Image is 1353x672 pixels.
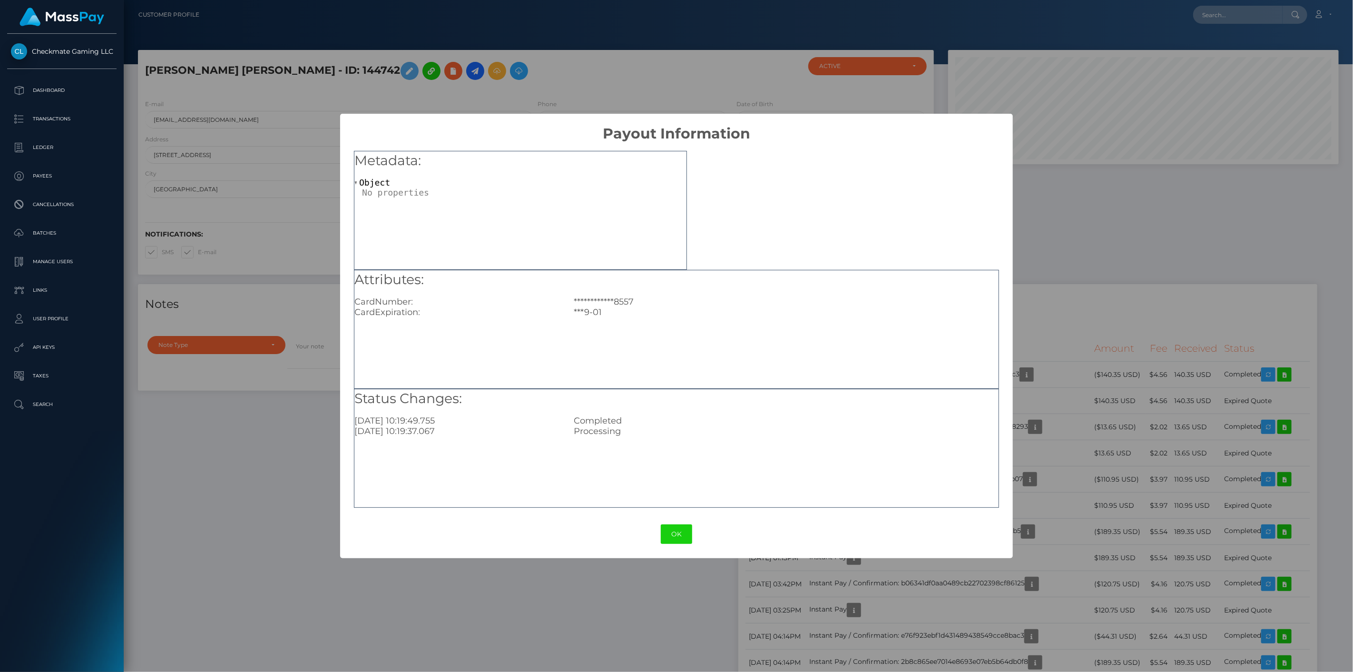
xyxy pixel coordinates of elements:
p: Payees [11,169,113,183]
h5: Status Changes: [354,389,999,408]
div: CardNumber: [347,296,567,307]
p: Manage Users [11,255,113,269]
div: CardExpiration: [347,307,567,317]
p: Ledger [11,140,113,155]
img: MassPay Logo [20,8,104,26]
h5: Attributes: [354,270,999,289]
p: User Profile [11,312,113,326]
p: Taxes [11,369,113,383]
p: Cancellations [11,198,113,212]
div: [DATE] 10:19:49.755 [347,415,567,426]
div: [DATE] 10:19:37.067 [347,426,567,436]
button: OK [661,524,692,544]
span: Object [359,178,390,188]
p: Transactions [11,112,113,126]
p: Search [11,397,113,412]
p: API Keys [11,340,113,355]
p: Batches [11,226,113,240]
img: Checkmate Gaming LLC [11,43,27,59]
div: Processing [567,426,1005,436]
h5: Metadata: [354,151,686,170]
div: Completed [567,415,1005,426]
span: Checkmate Gaming LLC [7,47,117,56]
p: Links [11,283,113,297]
p: Dashboard [11,83,113,98]
h2: Payout Information [340,114,1012,142]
